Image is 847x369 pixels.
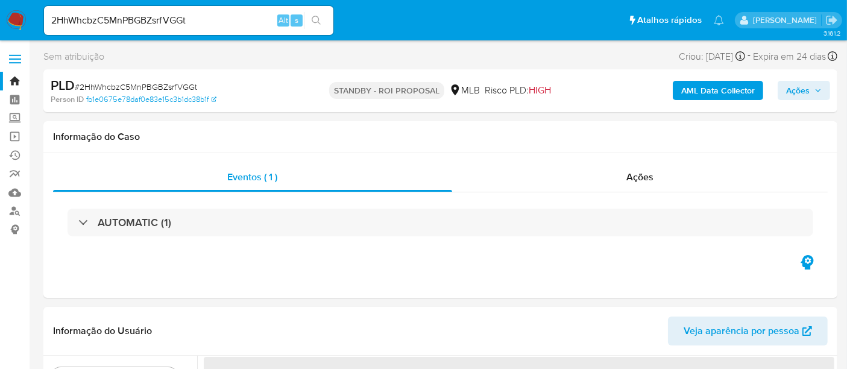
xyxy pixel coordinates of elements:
[668,317,828,345] button: Veja aparência por pessoa
[51,75,75,95] b: PLD
[637,14,702,27] span: Atalhos rápidos
[53,131,828,143] h1: Informação do Caso
[51,94,84,105] b: Person ID
[86,94,216,105] a: fb1e0675e78daf0e83e15c3b1dc38b1f
[449,84,480,97] div: MLB
[279,14,288,26] span: Alt
[43,50,104,63] span: Sem atribuição
[679,48,745,65] div: Criou: [DATE]
[681,81,755,100] b: AML Data Collector
[684,317,799,345] span: Veja aparência por pessoa
[626,170,653,184] span: Ações
[673,81,763,100] button: AML Data Collector
[68,209,813,236] div: AUTOMATIC (1)
[714,15,724,25] a: Notificações
[44,13,333,28] input: Pesquise usuários ou casos...
[786,81,810,100] span: Ações
[485,84,551,97] span: Risco PLD:
[753,14,821,26] p: erico.trevizan@mercadopago.com.br
[98,216,171,229] h3: AUTOMATIC (1)
[329,82,444,99] p: STANDBY - ROI PROPOSAL
[304,12,329,29] button: search-icon
[295,14,298,26] span: s
[227,170,277,184] span: Eventos ( 1 )
[778,81,830,100] button: Ações
[748,48,751,65] span: -
[753,50,826,63] span: Expira em 24 dias
[529,83,551,97] span: HIGH
[825,14,838,27] a: Sair
[53,325,152,337] h1: Informação do Usuário
[75,81,197,93] span: # 2HhWhcbzC5MnPBGBZsrfVGGt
